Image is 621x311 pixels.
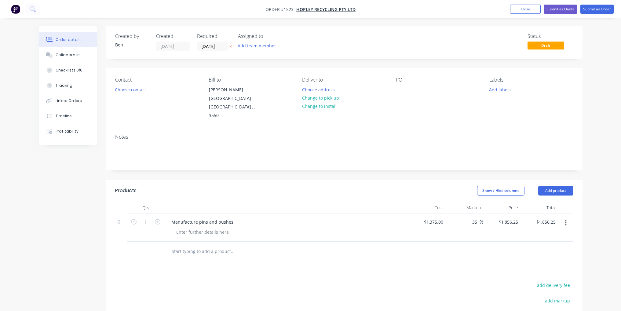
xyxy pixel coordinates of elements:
[209,86,260,103] div: [PERSON_NAME][GEOGRAPHIC_DATA]
[299,94,342,102] button: Change to pick up
[489,77,573,83] div: Labels
[56,83,72,88] div: Tracking
[115,42,149,48] div: Ben
[197,33,231,39] div: Required
[528,42,564,49] span: Draft
[39,32,97,47] button: Order details
[39,63,97,78] button: Checklists 0/0
[111,85,149,93] button: Choose contact
[510,5,541,14] button: Close
[238,33,299,39] div: Assigned to
[396,77,480,83] div: PO
[115,33,149,39] div: Created by
[544,5,577,14] button: Submit as Quote
[296,6,356,12] a: Hopley Recycling Pty Ltd
[39,108,97,124] button: Timeline
[408,202,446,214] div: Cost
[580,5,614,14] button: Submit as Order
[528,33,573,39] div: Status
[39,78,97,93] button: Tracking
[56,129,79,134] div: Profitability
[209,77,292,83] div: Bill to
[39,93,97,108] button: Linked Orders
[166,218,238,226] div: Manufacture pins and bushes
[477,186,524,196] button: Show / Hide columns
[538,186,573,196] button: Add product
[486,85,514,93] button: Add labels
[56,68,82,73] div: Checklists 0/0
[39,124,97,139] button: Profitability
[483,202,521,214] div: Price
[39,47,97,63] button: Collaborate
[56,37,82,42] div: Order details
[127,202,164,214] div: Qty
[209,103,260,120] div: [GEOGRAPHIC_DATA] , , 3550
[171,245,294,258] input: Start typing to add a product...
[299,102,340,110] button: Change to install
[56,52,80,58] div: Collaborate
[56,113,72,119] div: Timeline
[234,42,279,50] button: Add team member
[480,218,483,225] span: %
[156,33,190,39] div: Created
[115,77,199,83] div: Contact
[115,134,573,140] div: Notes
[302,77,386,83] div: Deliver to
[542,297,573,305] button: add markup
[299,85,338,93] button: Choose address
[115,187,137,194] div: Products
[521,202,558,214] div: Total
[446,202,483,214] div: Markup
[238,42,279,50] button: Add team member
[204,85,265,120] div: [PERSON_NAME][GEOGRAPHIC_DATA][GEOGRAPHIC_DATA] , , 3550
[56,98,82,104] div: Linked Orders
[11,5,20,14] img: Factory
[534,281,573,289] button: add delivery fee
[265,6,296,12] span: Order #1523 -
